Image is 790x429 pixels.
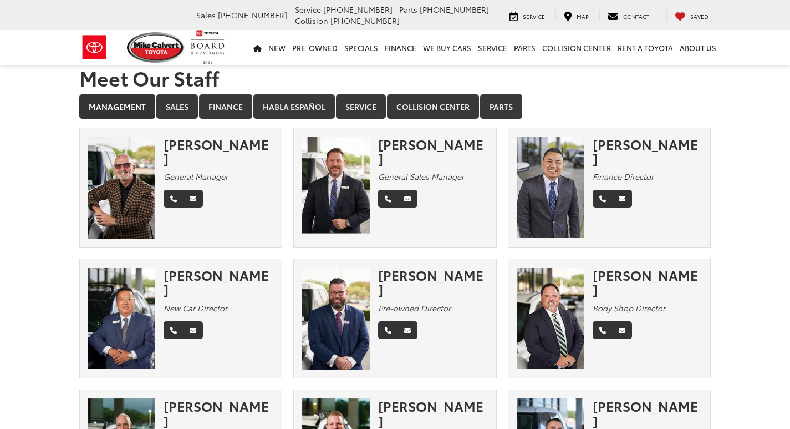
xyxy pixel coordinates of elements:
img: Toyota [74,29,115,65]
a: Email [183,190,203,208]
div: [PERSON_NAME] [378,398,488,428]
span: [PHONE_NUMBER] [323,4,393,15]
a: Parts [480,94,522,119]
a: Service [501,10,553,21]
em: General Manager [164,171,228,182]
div: [PERSON_NAME] [593,398,702,428]
img: Adam Nguyen [517,137,584,238]
a: Email [612,190,632,208]
img: Wesley Worton [302,268,370,370]
a: Email [612,321,632,339]
a: Service [336,94,386,119]
a: Phone [164,321,184,339]
span: Contact [623,12,649,21]
em: Pre-owned Director [378,302,451,314]
img: Ronny Haring [302,137,370,239]
span: [PHONE_NUMBER] [330,15,400,26]
a: Collision Center [387,94,479,119]
span: Map [577,12,589,21]
span: Collision [295,15,328,26]
h1: Meet Our Staff [79,67,711,89]
a: Specials [341,30,381,65]
a: Phone [164,190,184,208]
span: Saved [690,12,709,21]
span: [PHONE_NUMBER] [218,9,287,21]
span: Service [523,12,545,21]
a: Management [79,94,155,119]
a: Email [397,190,417,208]
em: Finance Director [593,171,654,182]
div: [PERSON_NAME] [164,398,273,428]
a: Service [475,30,511,65]
a: Pre-Owned [289,30,341,65]
span: Service [295,4,321,15]
span: [PHONE_NUMBER] [420,4,489,15]
a: Phone [378,190,398,208]
a: Sales [156,94,198,119]
em: General Sales Manager [378,171,464,182]
a: My Saved Vehicles [666,10,717,21]
a: Email [183,321,203,339]
a: Habla Español [253,94,335,119]
a: About Us [676,30,720,65]
em: Body Shop Director [593,302,665,314]
a: WE BUY CARS [420,30,475,65]
img: Mike Calvert Toyota [127,32,186,63]
a: Collision Center [539,30,614,65]
a: Phone [378,321,398,339]
a: Finance [199,94,252,119]
img: Mike Gorbet [88,137,156,239]
div: [PERSON_NAME] [593,137,702,166]
a: Phone [593,190,613,208]
a: Finance [381,30,420,65]
div: [PERSON_NAME] [378,268,488,297]
em: New Car Director [164,302,227,314]
a: Home [250,30,265,65]
span: Parts [399,4,417,15]
a: Contact [599,10,658,21]
a: Rent a Toyota [614,30,676,65]
div: [PERSON_NAME] [378,137,488,166]
a: New [265,30,289,65]
img: Ed Yi [88,268,156,369]
a: Email [397,321,417,339]
div: [PERSON_NAME] [164,268,273,297]
div: [PERSON_NAME] [164,137,273,166]
a: Phone [593,321,613,339]
div: [PERSON_NAME] [593,268,702,297]
a: Map [555,10,597,21]
a: Parts [511,30,539,65]
span: Sales [196,9,216,21]
div: Department Tabs [79,94,711,120]
img: Chuck Baldridge [517,268,584,369]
